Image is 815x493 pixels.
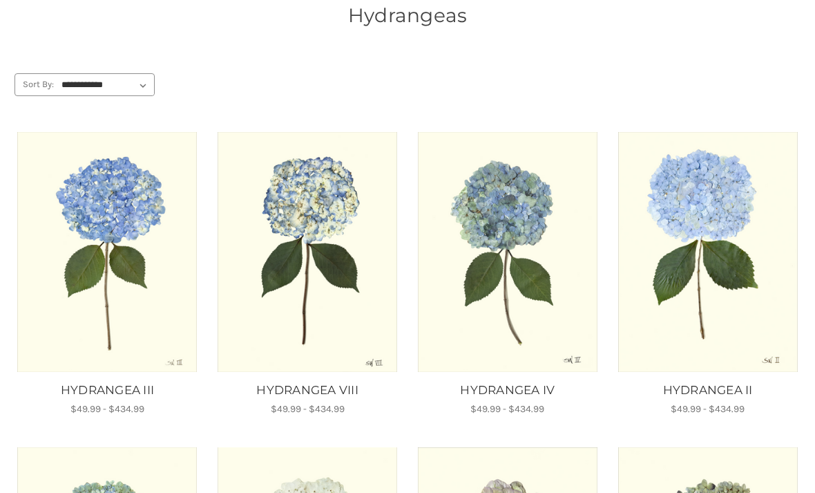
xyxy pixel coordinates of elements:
span: $49.99 - $434.99 [70,403,144,415]
a: HYDRANGEA III, Price range from $49.99 to $434.99 [15,382,200,400]
img: Unframed [17,132,198,371]
a: HYDRANGEA VIII, Price range from $49.99 to $434.99 [217,132,399,371]
a: HYDRANGEA III, Price range from $49.99 to $434.99 [17,132,198,371]
span: $49.99 - $434.99 [671,403,745,415]
label: Sort By: [15,74,54,95]
a: HYDRANGEA II, Price range from $49.99 to $434.99 [617,132,798,371]
img: Unframed [617,132,798,371]
img: Unframed [217,132,399,371]
a: HYDRANGEA IV, Price range from $49.99 to $434.99 [417,132,599,371]
a: HYDRANGEA VIII, Price range from $49.99 to $434.99 [215,382,401,400]
a: HYDRANGEA II, Price range from $49.99 to $434.99 [615,382,800,400]
h1: Hydrangeas [15,1,800,30]
img: Unframed [417,132,599,371]
span: $49.99 - $434.99 [470,403,544,415]
a: HYDRANGEA IV, Price range from $49.99 to $434.99 [415,382,601,400]
span: $49.99 - $434.99 [271,403,345,415]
